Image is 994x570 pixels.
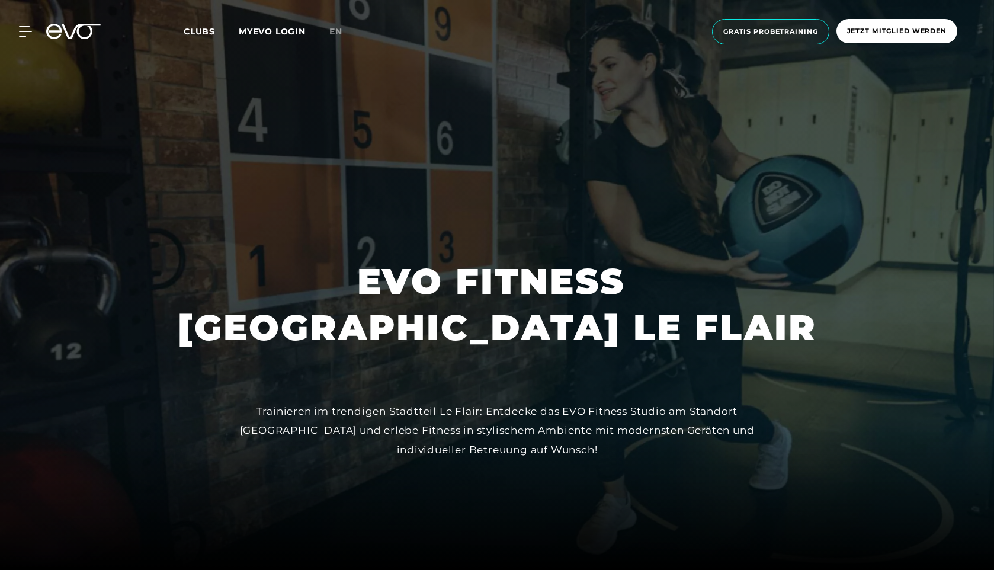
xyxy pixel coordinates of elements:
[230,402,764,459] div: Trainieren im trendigen Stadtteil Le Flair: Entdecke das EVO Fitness Studio am Standort [GEOGRAPH...
[184,26,215,37] span: Clubs
[847,26,947,36] span: Jetzt Mitglied werden
[833,19,961,44] a: Jetzt Mitglied werden
[329,25,357,39] a: en
[178,258,817,351] h1: EVO FITNESS [GEOGRAPHIC_DATA] LE FLAIR
[184,25,239,37] a: Clubs
[723,27,818,37] span: Gratis Probetraining
[239,26,306,37] a: MYEVO LOGIN
[329,26,342,37] span: en
[708,19,833,44] a: Gratis Probetraining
